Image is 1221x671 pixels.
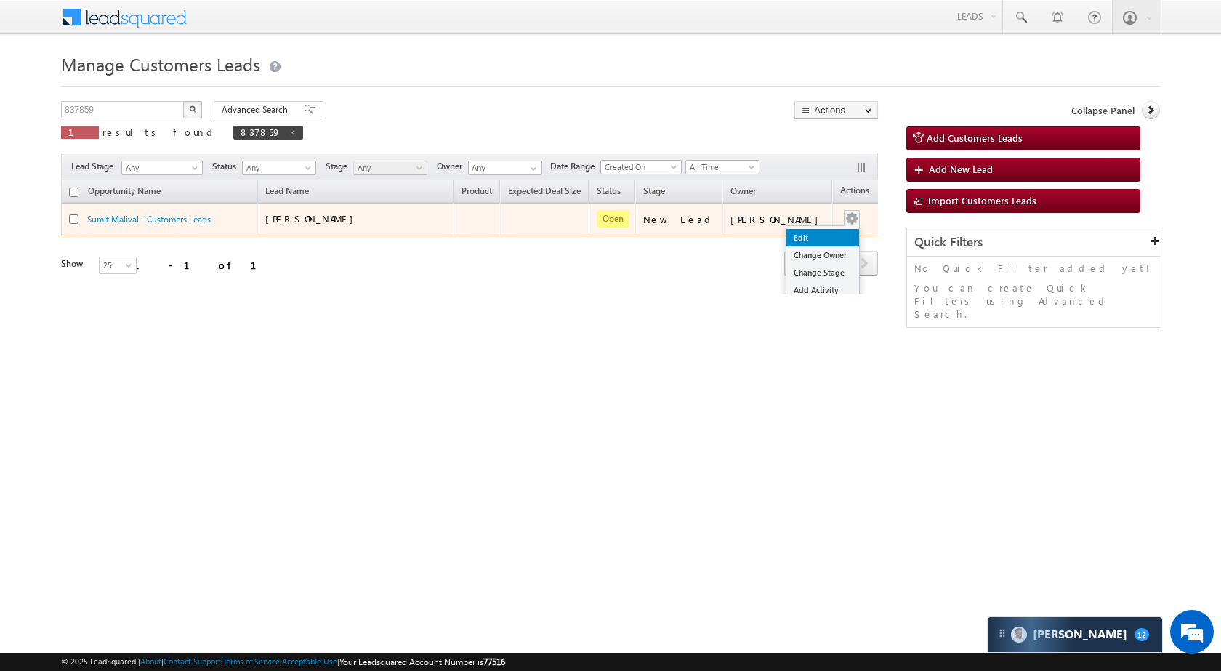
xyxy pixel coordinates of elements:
span: [PERSON_NAME] [265,212,360,225]
span: Status [212,160,242,173]
a: Change Owner [786,246,859,264]
span: Opportunity Name [88,185,161,196]
span: 77516 [483,656,505,667]
span: Lead Stage [71,160,119,173]
a: Change Stage [786,264,859,281]
a: Show All Items [523,161,541,176]
input: Check all records [69,188,78,197]
a: Contact Support [164,656,221,666]
span: Add New Lead [929,163,993,175]
a: Opportunity Name [81,183,168,202]
div: New Lead [643,213,716,226]
span: Any [354,161,423,174]
div: Quick Filters [907,228,1161,257]
a: Any [242,161,316,175]
img: d_60004797649_company_0_60004797649 [25,76,61,95]
span: prev [784,251,811,276]
span: Collapse Panel [1071,104,1135,117]
a: Status [589,183,628,202]
a: Edit [786,229,859,246]
a: All Time [685,160,759,174]
span: All Time [686,161,755,174]
span: 25 [100,259,138,272]
div: [PERSON_NAME] [730,213,826,226]
span: results found [102,126,218,138]
div: Chat with us now [76,76,244,95]
div: Minimize live chat window [238,7,273,42]
a: Add Activity [786,281,859,299]
span: 1 [68,126,92,138]
span: next [851,251,878,276]
a: Any [353,161,427,175]
a: Stage [636,183,672,202]
textarea: Type your message and hit 'Enter' [19,134,265,435]
p: No Quick Filter added yet! [914,262,1153,275]
div: carter-dragCarter[PERSON_NAME]12 [987,616,1163,653]
span: Product [462,185,492,196]
img: Search [189,105,196,113]
span: Manage Customers Leads [61,52,260,76]
span: Date Range [550,160,600,173]
span: Advanced Search [222,103,292,116]
span: © 2025 LeadSquared | | | | | [61,655,505,669]
span: Created On [601,161,677,174]
span: Add Customers Leads [927,132,1023,144]
span: Owner [437,160,468,173]
img: carter-drag [996,627,1008,639]
span: Open [597,210,629,228]
a: About [140,656,161,666]
span: Any [122,161,198,174]
a: Acceptable Use [282,656,337,666]
div: Show [61,257,87,270]
a: next [851,252,878,276]
a: Terms of Service [223,656,280,666]
p: You can create Quick Filters using Advanced Search. [914,281,1153,321]
em: Start Chat [198,448,264,467]
input: Type to Search [468,161,542,175]
a: prev [784,252,811,276]
a: Sumit Malival - Customers Leads [87,214,211,225]
div: 1 - 1 of 1 [134,257,274,273]
a: Expected Deal Size [501,183,588,202]
span: 12 [1135,628,1149,641]
span: 837859 [241,126,281,138]
span: Your Leadsquared Account Number is [339,656,505,667]
span: Actions [833,182,877,201]
a: Any [121,161,203,175]
span: Stage [643,185,665,196]
span: Import Customers Leads [928,194,1036,206]
a: Created On [600,160,682,174]
span: Any [243,161,312,174]
a: 25 [99,257,137,274]
span: Lead Name [258,183,316,202]
span: Stage [326,160,353,173]
span: Owner [730,185,756,196]
span: Expected Deal Size [508,185,581,196]
button: Actions [794,101,878,119]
